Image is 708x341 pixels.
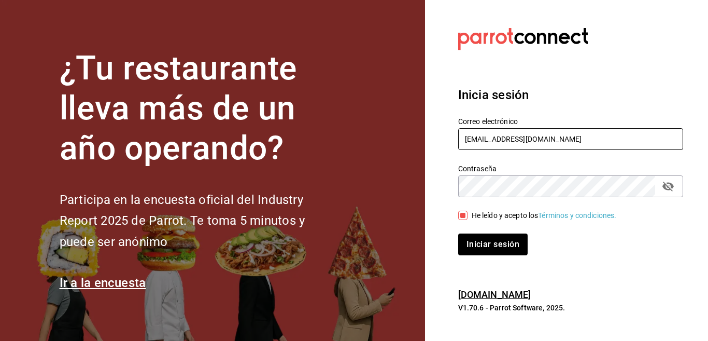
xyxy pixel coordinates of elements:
a: Términos y condiciones. [538,211,616,220]
h1: ¿Tu restaurante lleva más de un año operando? [60,49,339,168]
a: Ir a la encuesta [60,276,146,290]
label: Correo electrónico [458,118,683,125]
button: passwordField [659,178,677,195]
div: He leído y acepto los [472,210,617,221]
h2: Participa en la encuesta oficial del Industry Report 2025 de Parrot. Te toma 5 minutos y puede se... [60,189,339,253]
input: Ingresa tu correo electrónico [458,128,683,150]
h3: Inicia sesión [458,86,683,104]
button: Iniciar sesión [458,234,528,255]
label: Contraseña [458,165,683,172]
a: [DOMAIN_NAME] [458,289,531,300]
p: V1.70.6 - Parrot Software, 2025. [458,303,683,313]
